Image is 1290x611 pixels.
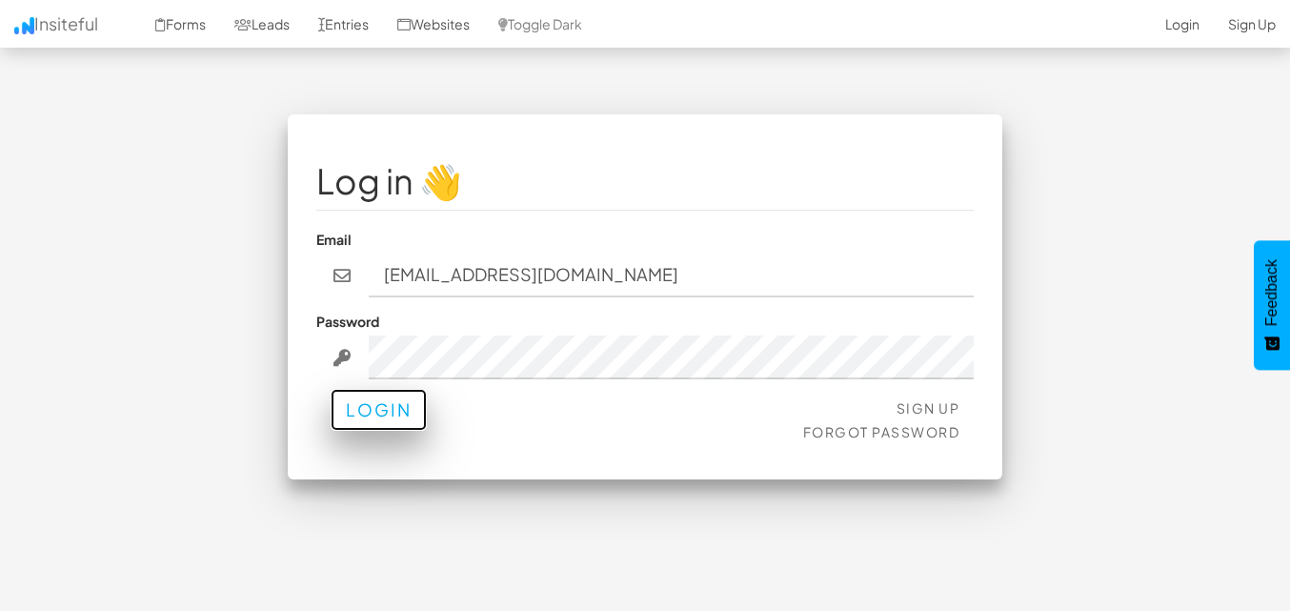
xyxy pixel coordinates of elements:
label: Email [316,230,352,249]
a: Forgot Password [803,423,960,440]
input: john@doe.com [369,254,975,297]
span: Feedback [1263,259,1280,326]
label: Password [316,312,379,331]
button: Feedback - Show survey [1254,240,1290,370]
button: Login [331,389,427,431]
h1: Log in 👋 [316,162,974,200]
img: icon.png [14,17,34,34]
a: Sign Up [897,399,960,417]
